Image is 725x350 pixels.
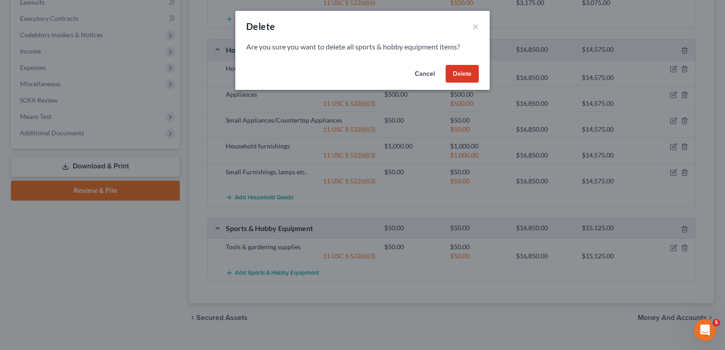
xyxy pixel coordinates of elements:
span: 5 [713,319,720,326]
div: Delete [246,20,275,33]
button: Delete [446,65,479,83]
p: Are you sure you want to delete all sports & hobby equipment items? [246,42,479,52]
button: × [472,21,479,32]
iframe: Intercom live chat [694,319,716,341]
button: Cancel [407,65,442,83]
